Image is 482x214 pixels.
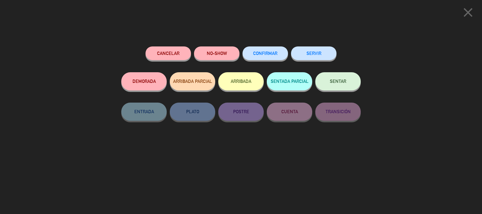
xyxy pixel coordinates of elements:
button: DEMORADA [121,72,167,90]
button: ENTRADA [121,103,167,121]
button: POSTRE [218,103,264,121]
button: TRANSICIÓN [315,103,361,121]
button: SENTADA PARCIAL [267,72,312,90]
button: CONFIRMAR [243,46,288,60]
button: NO-SHOW [194,46,239,60]
span: CONFIRMAR [253,51,277,56]
button: SERVIR [291,46,336,60]
button: close [459,5,477,22]
button: PLATO [170,103,215,121]
span: SENTAR [330,79,346,84]
i: close [460,5,476,20]
button: ARRIBADA [218,72,264,90]
button: Cancelar [146,46,191,60]
button: CUENTA [267,103,312,121]
span: ARRIBADA PARCIAL [173,79,212,84]
button: SENTAR [315,72,361,90]
button: ARRIBADA PARCIAL [170,72,215,90]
